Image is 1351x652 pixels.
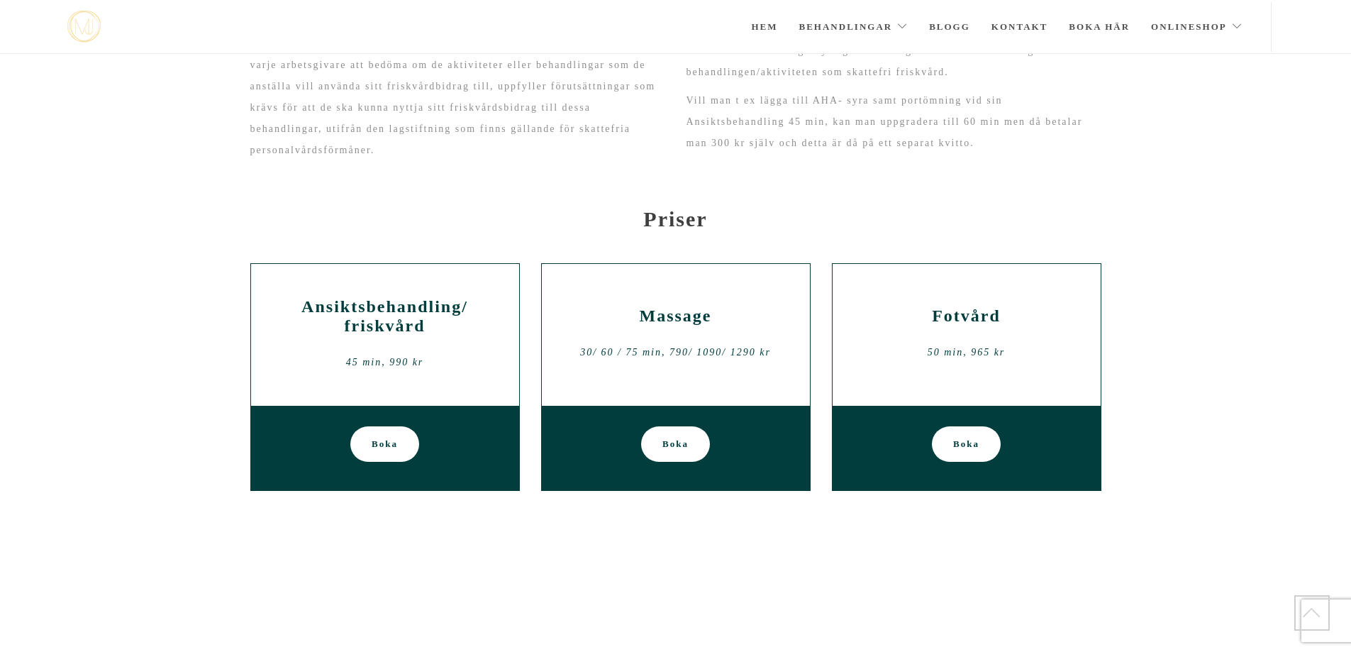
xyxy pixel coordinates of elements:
[372,426,398,462] span: Boka
[799,2,908,52] a: Behandlingar
[686,90,1101,154] p: Vill man t ex lägga till AHA- syra samt portömning vid sin Ansiktsbehandling 45 min, kan man uppg...
[843,342,1090,363] div: 50 min, 965 kr
[641,426,710,462] a: Boka
[350,426,419,462] a: Boka
[262,297,508,336] h2: Ansiktsbehandling/ friskvård
[1151,2,1242,52] a: Onlineshop
[67,11,101,43] a: mjstudio mjstudio mjstudio
[643,207,707,231] strong: Priser
[991,2,1048,52] a: Kontakt
[1069,2,1130,52] a: Boka här
[250,33,665,161] p: Skatteverket tar inte ställning till enskilda behandlingar, utan det är upp till varje arbetsgiva...
[751,2,777,52] a: Hem
[932,426,1001,462] a: Boka
[843,306,1090,326] h2: Fotvård
[552,306,799,326] h2: Massage
[929,2,970,52] a: Blogg
[552,342,799,363] div: 30/ 60 / 75 min, 790/ 1090/ 1290 kr
[662,426,689,462] span: Boka
[953,426,979,462] span: Boka
[262,352,508,373] div: 45 min, 990 kr
[67,11,101,43] img: mjstudio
